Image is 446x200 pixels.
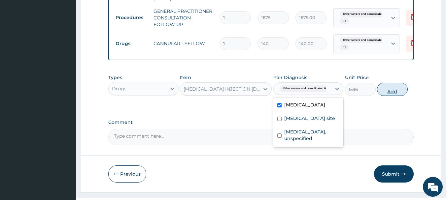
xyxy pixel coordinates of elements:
[377,83,408,96] button: Add
[108,120,414,125] label: Comment
[108,75,122,80] label: Types
[12,33,27,49] img: d_794563401_company_1708531726252_794563401
[108,165,146,183] button: Previous
[345,74,369,81] label: Unit Price
[284,101,325,108] label: [MEDICAL_DATA]
[340,11,392,17] span: Other severe and complicated P...
[340,44,349,50] span: + 1
[184,86,260,92] div: [MEDICAL_DATA] INJECTION [DOMAIN_NAME] - (60MG)
[280,85,331,92] span: Other severe and complicated P...
[3,131,126,155] textarea: Type your message and hit 'Enter'
[340,37,392,43] span: Other severe and complicated P...
[108,3,124,19] div: Minimize live chat window
[150,37,216,50] td: CANNULAR - YELLOW
[273,74,307,81] label: Pair Diagnosis
[150,5,216,31] td: GENERAL PRACTITIONER CONSULTATION FOLLOW UP
[38,59,91,125] span: We're online!
[340,18,350,25] span: + 2
[112,12,150,24] td: Procedures
[34,37,111,45] div: Chat with us now
[284,129,340,142] label: [MEDICAL_DATA], unspecified
[112,85,126,92] div: Drugs
[374,165,414,183] button: Submit
[284,115,335,122] label: [MEDICAL_DATA] site
[112,38,150,50] td: Drugs
[180,74,191,81] label: Item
